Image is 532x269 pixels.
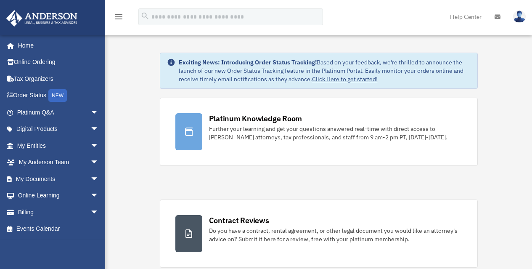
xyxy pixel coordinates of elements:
[90,121,107,138] span: arrow_drop_down
[90,170,107,188] span: arrow_drop_down
[160,200,478,268] a: Contract Reviews Do you have a contract, rental agreement, or other legal document you would like...
[4,10,80,27] img: Anderson Advisors Platinum Portal
[179,59,317,66] strong: Exciting News: Introducing Order Status Tracking!
[6,170,111,187] a: My Documentsarrow_drop_down
[114,15,124,22] a: menu
[179,58,471,83] div: Based on your feedback, we're thrilled to announce the launch of our new Order Status Tracking fe...
[312,75,378,83] a: Click Here to get started!
[48,89,67,102] div: NEW
[6,54,111,71] a: Online Ordering
[90,204,107,221] span: arrow_drop_down
[513,11,526,23] img: User Pic
[114,12,124,22] i: menu
[6,204,111,221] a: Billingarrow_drop_down
[160,98,478,166] a: Platinum Knowledge Room Further your learning and get your questions answered real-time with dire...
[6,154,111,171] a: My Anderson Teamarrow_drop_down
[6,187,111,204] a: Online Learningarrow_drop_down
[6,137,111,154] a: My Entitiesarrow_drop_down
[6,121,111,138] a: Digital Productsarrow_drop_down
[6,104,111,121] a: Platinum Q&Aarrow_drop_down
[209,215,269,226] div: Contract Reviews
[90,187,107,205] span: arrow_drop_down
[209,226,462,243] div: Do you have a contract, rental agreement, or other legal document you would like an attorney's ad...
[140,11,150,21] i: search
[209,113,302,124] div: Platinum Knowledge Room
[6,221,111,237] a: Events Calendar
[6,87,111,104] a: Order StatusNEW
[209,125,462,141] div: Further your learning and get your questions answered real-time with direct access to [PERSON_NAM...
[90,104,107,121] span: arrow_drop_down
[90,154,107,171] span: arrow_drop_down
[90,137,107,154] span: arrow_drop_down
[6,70,111,87] a: Tax Organizers
[6,37,107,54] a: Home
